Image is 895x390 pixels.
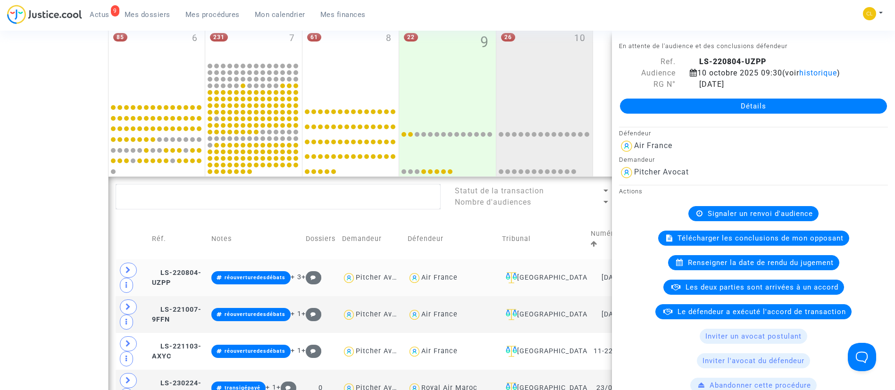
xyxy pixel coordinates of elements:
[587,219,638,259] td: Numéro RG
[320,10,366,19] span: Mes finances
[152,342,201,361] span: LS-221103-AXYC
[634,141,672,150] div: Air France
[301,347,322,355] span: +
[634,167,689,176] div: Pitcher Avocat
[192,32,198,45] span: 6
[205,25,302,61] div: mardi octobre 7, 231 events, click to expand
[619,165,634,180] img: icon-user.svg
[688,258,834,267] span: Renseigner la date de rendu du jugement
[496,25,593,99] div: vendredi octobre 10, 26 events, click to expand
[612,56,683,67] div: Ref.
[178,8,247,22] a: Mes procédures
[455,186,544,195] span: Statut de la transaction
[225,348,285,354] span: réouverturedesdébats
[208,219,302,259] td: Notes
[185,10,240,19] span: Mes procédures
[302,333,339,370] td: 1
[710,381,811,390] span: Abandonner cette procédure
[686,283,838,291] span: Les deux parties sont arrivées à un accord
[117,8,178,22] a: Mes dossiers
[863,7,876,20] img: 6fca9af68d76bfc0a5525c74dfee314f
[302,25,399,99] div: mercredi octobre 8, 61 events, click to expand
[255,10,305,19] span: Mon calendrier
[506,346,517,357] img: icon-faciliter-sm.svg
[690,80,724,89] span: [DATE]
[501,33,515,41] span: 26
[111,5,119,17] div: 9
[848,343,876,371] iframe: Help Scout Beacon - Open
[149,219,208,259] td: Réf.
[421,347,458,355] div: Air France
[291,347,301,355] span: + 1
[356,274,408,282] div: Pitcher Avocat
[506,272,517,283] img: icon-faciliter-sm.svg
[619,156,655,163] small: Demandeur
[152,269,201,287] span: LS-220804-UZPP
[421,310,458,318] div: Air France
[291,273,301,281] span: + 3
[342,345,356,358] img: icon-user.svg
[302,259,339,296] td: 1
[480,32,489,53] span: 9
[683,67,871,79] div: 10 octobre 2025 09:30
[678,307,846,316] span: Le défendeur a exécuté l'accord de transaction
[593,25,690,176] div: samedi octobre 11
[125,10,170,19] span: Mes dossiers
[619,188,643,195] small: Actions
[307,33,321,41] span: 61
[404,219,499,259] td: Défendeur
[612,79,683,90] div: RG N°
[620,99,887,114] a: Détails
[408,308,421,322] img: icon-user.svg
[502,272,584,283] div: [GEOGRAPHIC_DATA]
[291,310,301,318] span: + 1
[587,296,638,333] td: [DATE]
[678,234,844,242] span: Télécharger les conclusions de mon opposant
[421,274,458,282] div: Air France
[455,198,531,207] span: Nombre d'audiences
[799,68,837,77] span: historique
[506,309,517,320] img: icon-faciliter-sm.svg
[109,25,205,99] div: lundi octobre 6, 85 events, click to expand
[342,271,356,285] img: icon-user.svg
[499,219,587,259] td: Tribunal
[313,8,373,22] a: Mes finances
[587,259,638,296] td: [DATE]
[342,308,356,322] img: icon-user.svg
[302,219,339,259] td: Dossiers
[619,130,651,137] small: Défendeur
[502,346,584,357] div: [GEOGRAPHIC_DATA]
[90,10,109,19] span: Actus
[302,296,339,333] td: 1
[301,310,322,318] span: +
[210,33,228,41] span: 231
[404,33,418,41] span: 22
[408,345,421,358] img: icon-user.svg
[225,311,285,317] span: réouverturedesdébats
[82,8,117,22] a: 9Actus
[225,274,285,281] span: réouverturedesdébats
[247,8,313,22] a: Mon calendrier
[703,357,804,365] span: Inviter l'avocat du défendeur
[619,139,634,154] img: icon-user.svg
[587,333,638,370] td: 11-22-4230
[619,42,787,50] small: En attente de l'audience et des conclusions défendeur
[386,32,392,45] span: 8
[399,25,496,99] div: jeudi octobre 9, 22 events, click to expand
[612,67,683,79] div: Audience
[356,310,408,318] div: Pitcher Avocat
[708,209,813,218] span: Signaler un renvoi d'audience
[502,309,584,320] div: [GEOGRAPHIC_DATA]
[7,5,82,24] img: jc-logo.svg
[356,347,408,355] div: Pitcher Avocat
[782,68,840,77] span: (voir )
[699,57,766,66] b: LS-220804-UZPP
[705,332,802,340] span: Inviter un avocat postulant
[152,306,201,324] span: LS-221007-9FFN
[289,32,295,45] span: 7
[113,33,127,41] span: 85
[574,32,586,45] span: 10
[408,271,421,285] img: icon-user.svg
[301,273,322,281] span: +
[339,219,404,259] td: Demandeur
